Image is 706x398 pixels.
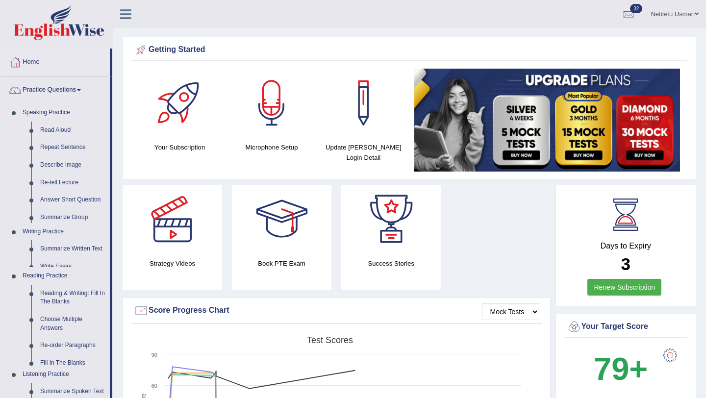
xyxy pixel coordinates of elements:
a: Summarize Group Discussion [36,209,110,235]
a: Practice Questions [0,76,110,101]
a: Listening Practice [18,366,110,383]
a: Reading Practice [18,267,110,285]
a: Answer Short Question [36,191,110,209]
text: 60 [151,383,157,389]
b: 3 [621,254,630,274]
h4: Success Stories [341,258,441,269]
a: Speaking Practice [18,104,110,122]
a: Re-order Paragraphs [36,337,110,354]
a: Re-tell Lecture [36,174,110,192]
span: 32 [630,4,642,13]
a: Read Aloud [36,122,110,139]
b: 79+ [594,351,648,387]
a: Renew Subscription [587,279,661,296]
img: small5.jpg [414,69,680,172]
a: Write Essay [36,258,110,275]
h4: Book PTE Exam [232,258,331,269]
a: Reading & Writing: Fill In The Blanks [36,285,110,311]
h4: Days to Expiry [567,242,685,250]
a: Home [0,49,110,73]
h4: Your Subscription [139,142,221,152]
h4: Strategy Videos [123,258,222,269]
h4: Microphone Setup [230,142,312,152]
a: Choose Multiple Answers [36,311,110,337]
text: 90 [151,352,157,358]
a: Fill In The Blanks [36,354,110,372]
div: Score Progress Chart [134,303,539,318]
tspan: Test scores [307,335,353,345]
h4: Update [PERSON_NAME] Login Detail [323,142,404,163]
a: Writing Practice [18,223,110,241]
a: Summarize Written Text [36,240,110,258]
div: Your Target Score [567,320,685,334]
div: Getting Started [134,43,685,57]
a: Describe Image [36,156,110,174]
a: Repeat Sentence [36,139,110,156]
